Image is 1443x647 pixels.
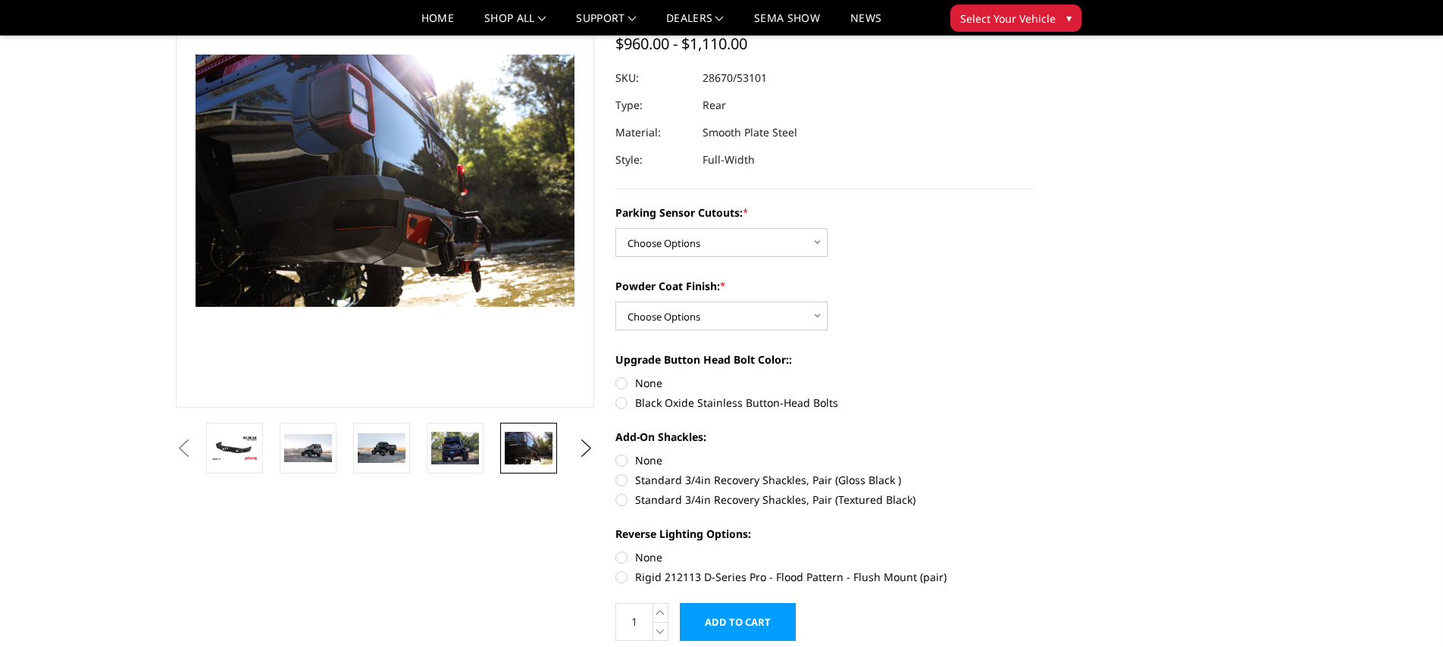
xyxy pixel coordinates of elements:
[484,13,546,35] a: shop all
[615,375,1034,391] label: None
[615,92,691,119] dt: Type:
[284,434,332,463] img: Jeep JT Gladiator Full Width Rear Bumper
[615,549,1034,565] label: None
[666,13,724,35] a: Dealers
[950,5,1081,32] button: Select Your Vehicle
[576,13,636,35] a: Support
[172,437,195,460] button: Previous
[703,92,726,119] dd: Rear
[615,33,747,54] span: $960.00 - $1,110.00
[358,433,405,462] img: Jeep JT Gladiator Full Width Rear Bumper
[1367,574,1443,647] iframe: Chat Widget
[703,64,767,92] dd: 28670/53101
[615,526,1034,542] label: Reverse Lighting Options:
[1066,10,1072,26] span: ▾
[615,452,1034,468] label: None
[431,432,479,464] img: Jeep JT Gladiator Full Width Rear Bumper
[680,603,796,641] input: Add to Cart
[615,569,1034,585] label: Rigid 212113 D-Series Pro - Flood Pattern - Flush Mount (pair)
[615,146,691,173] dt: Style:
[615,429,1034,445] label: Add-On Shackles:
[211,435,258,461] img: Jeep JT Gladiator Full Width Rear Bumper
[615,278,1034,294] label: Powder Coat Finish:
[615,492,1034,508] label: Standard 3/4in Recovery Shackles, Pair (Textured Black)
[615,352,1034,367] label: Upgrade Button Head Bolt Color::
[505,432,552,464] img: Jeep JT Gladiator Full Width Rear Bumper
[850,13,881,35] a: News
[421,13,454,35] a: Home
[615,472,1034,488] label: Standard 3/4in Recovery Shackles, Pair (Gloss Black )
[754,13,820,35] a: SEMA Show
[703,146,755,173] dd: Full-Width
[615,395,1034,411] label: Black Oxide Stainless Button-Head Bolts
[575,437,598,460] button: Next
[615,205,1034,220] label: Parking Sensor Cutouts:
[960,11,1056,27] span: Select Your Vehicle
[703,119,797,146] dd: Smooth Plate Steel
[615,119,691,146] dt: Material:
[615,64,691,92] dt: SKU:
